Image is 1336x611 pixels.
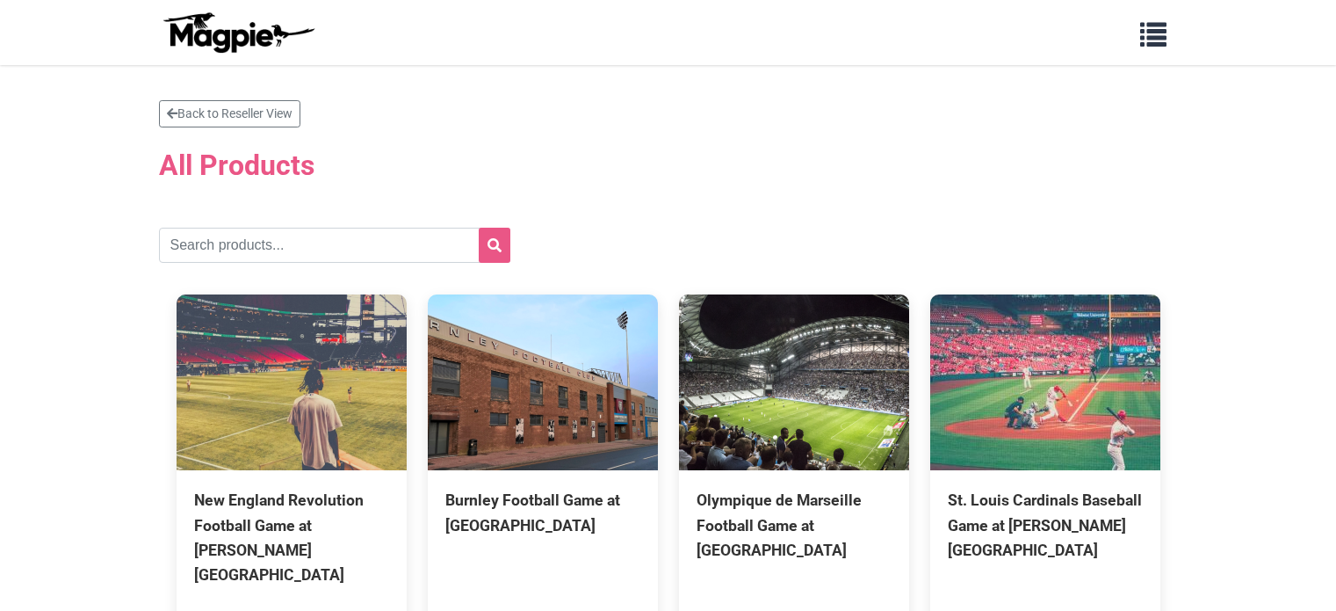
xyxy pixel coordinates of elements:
img: St. Louis Cardinals Baseball Game at Busch Stadium [930,295,1160,470]
div: New England Revolution Football Game at [PERSON_NAME][GEOGRAPHIC_DATA] [194,488,389,587]
h2: All Products [159,138,1178,193]
img: New England Revolution Football Game at Gillette Stadium [177,295,407,470]
img: logo-ab69f6fb50320c5b225c76a69d11143b.png [159,11,317,54]
a: Back to Reseller View [159,100,300,127]
input: Search products... [159,228,510,263]
img: Burnley Football Game at Turf Moor [428,295,658,470]
div: St. Louis Cardinals Baseball Game at [PERSON_NAME][GEOGRAPHIC_DATA] [948,488,1143,562]
div: Olympique de Marseille Football Game at [GEOGRAPHIC_DATA] [697,488,892,562]
div: Burnley Football Game at [GEOGRAPHIC_DATA] [445,488,640,537]
img: Olympique de Marseille Football Game at Stade Vélodrome [679,295,909,470]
